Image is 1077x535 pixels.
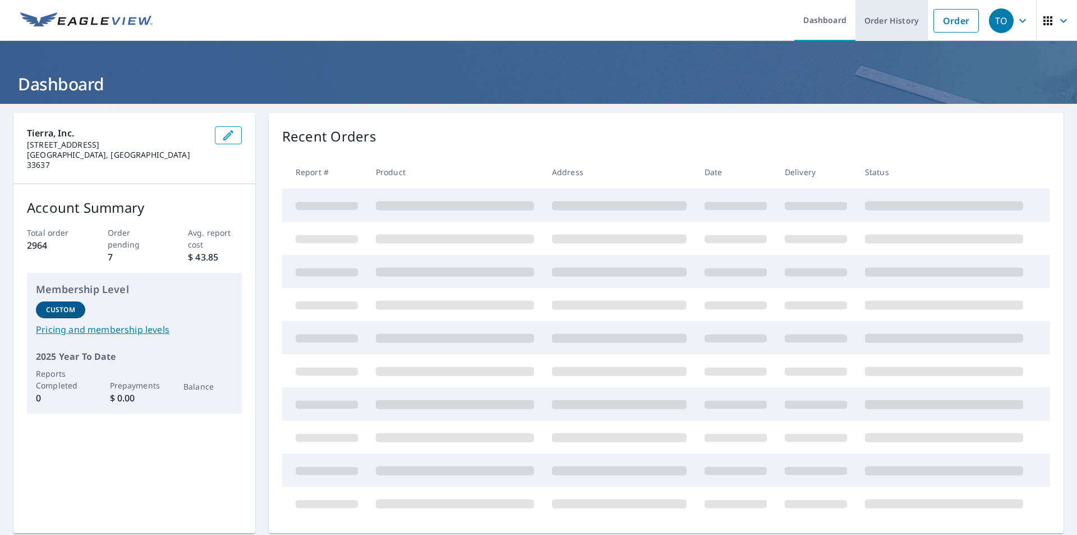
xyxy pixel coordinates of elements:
[27,126,206,140] p: Tierra, Inc.
[282,126,376,147] p: Recent Orders
[188,250,242,264] p: $ 43.85
[36,391,85,405] p: 0
[108,227,162,250] p: Order pending
[989,8,1014,33] div: TO
[27,150,206,170] p: [GEOGRAPHIC_DATA], [GEOGRAPHIC_DATA] 33637
[36,282,233,297] p: Membership Level
[696,156,776,189] th: Date
[27,140,206,150] p: [STREET_ADDRESS]
[27,198,242,218] p: Account Summary
[13,72,1064,95] h1: Dashboard
[933,9,979,33] a: Order
[543,156,696,189] th: Address
[110,391,159,405] p: $ 0.00
[27,227,81,239] p: Total order
[36,368,85,391] p: Reports Completed
[27,239,81,252] p: 2964
[776,156,856,189] th: Delivery
[183,381,233,392] p: Balance
[46,305,75,315] p: Custom
[856,156,1032,189] th: Status
[36,323,233,336] a: Pricing and membership levels
[188,227,242,250] p: Avg. report cost
[367,156,543,189] th: Product
[282,156,367,189] th: Report #
[110,379,159,391] p: Prepayments
[36,350,233,363] p: 2025 Year To Date
[20,12,153,29] img: EV Logo
[108,250,162,264] p: 7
